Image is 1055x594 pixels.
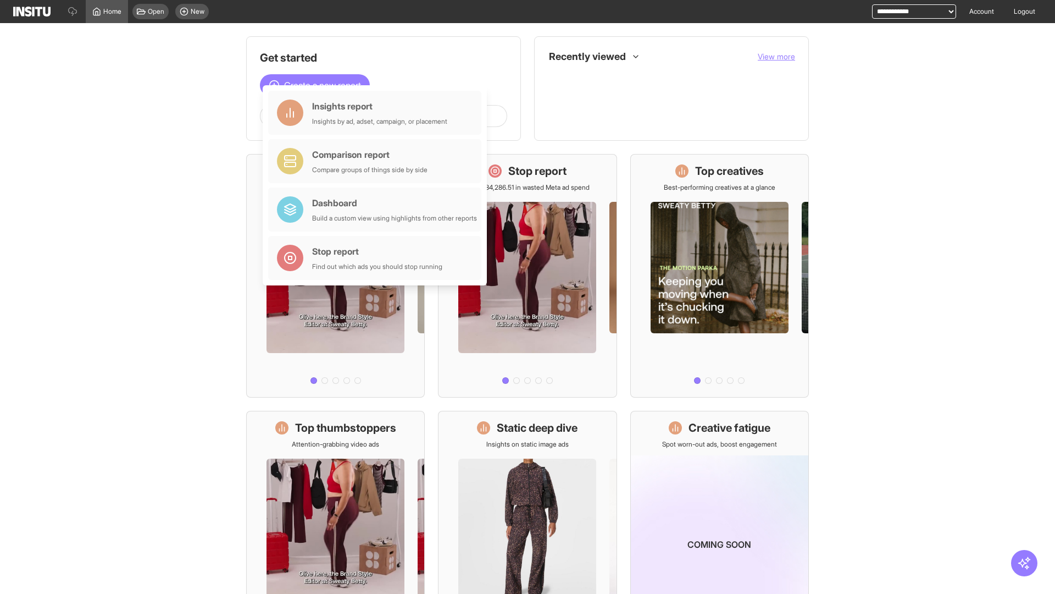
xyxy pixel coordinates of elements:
div: Compare groups of things side by side [312,166,427,174]
div: Insights report [312,100,447,113]
span: New [191,7,204,16]
p: Attention-grabbing video ads [292,440,379,449]
h1: Stop report [508,163,567,179]
div: Comparison report [312,148,427,161]
h1: Get started [260,50,507,65]
h1: Static deep dive [497,420,578,436]
p: Insights on static image ads [486,440,569,449]
a: Stop reportSave £34,286.51 in wasted Meta ad spend [438,154,617,398]
div: Insights by ad, adset, campaign, or placement [312,117,447,126]
button: Create a new report [260,74,370,96]
span: Create a new report [284,79,361,92]
a: What's live nowSee all active ads instantly [246,154,425,398]
span: Open [148,7,164,16]
button: View more [758,51,795,62]
span: Home [103,7,121,16]
div: Stop report [312,245,442,258]
h1: Top thumbstoppers [295,420,396,436]
div: Build a custom view using highlights from other reports [312,214,477,223]
span: View more [758,52,795,61]
h1: Top creatives [695,163,764,179]
div: Dashboard [312,196,477,210]
p: Best-performing creatives at a glance [664,183,775,192]
div: Find out which ads you should stop running [312,262,442,271]
a: Top creativesBest-performing creatives at a glance [630,154,809,398]
p: Save £34,286.51 in wasted Meta ad spend [465,183,590,192]
img: Logo [13,7,51,16]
